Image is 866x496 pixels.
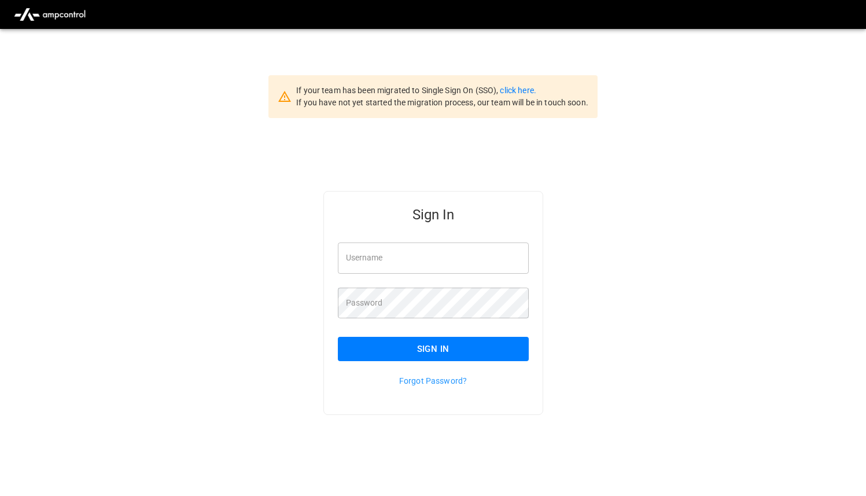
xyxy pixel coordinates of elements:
button: Sign In [338,337,529,361]
img: ampcontrol.io logo [9,3,90,25]
span: If you have not yet started the migration process, our team will be in touch soon. [296,98,588,107]
h5: Sign In [338,205,529,224]
p: Forgot Password? [338,375,529,387]
span: If your team has been migrated to Single Sign On (SSO), [296,86,500,95]
a: click here. [500,86,536,95]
